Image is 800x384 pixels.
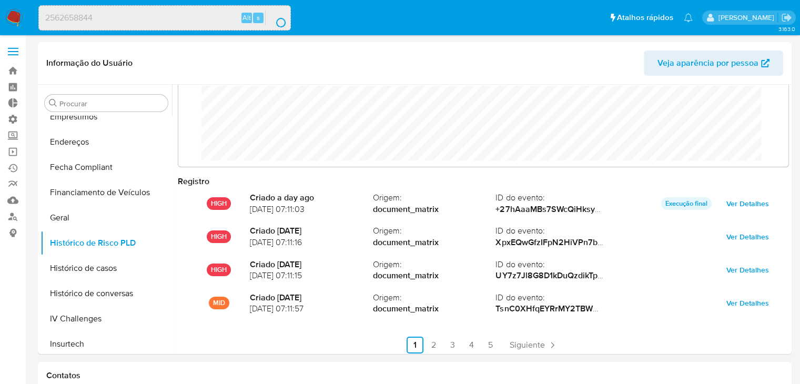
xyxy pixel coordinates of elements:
a: Ir a la página 3 [444,337,461,353]
p: HIGH [207,264,231,276]
strong: Criado [DATE] [250,225,373,237]
a: Siguiente [505,337,562,353]
strong: document_matrix [373,270,496,281]
span: ID do evento : [495,259,619,270]
button: Procurar [49,99,57,107]
a: Ir a la página 5 [482,337,499,353]
input: Pesquise usuários ou casos... [39,11,290,25]
p: matias.logusso@mercadopago.com.br [718,13,777,23]
button: Financiamento de Veículos [40,180,172,205]
button: Ver Detalhes [719,295,776,311]
span: [DATE] 07:11:15 [250,270,373,281]
span: [DATE] 07:11:03 [250,204,373,215]
strong: Criado a day ago [250,192,373,204]
nav: Paginación [178,337,789,353]
h1: Contatos [46,370,783,381]
a: Notificações [684,13,693,22]
strong: Registro [178,175,209,187]
span: Ver Detalhes [726,229,769,244]
button: IV Challenges [40,306,172,331]
button: Histórico de casos [40,256,172,281]
a: Ir a la página 2 [426,337,442,353]
button: Insurtech [40,331,172,357]
p: HIGH [207,197,231,210]
p: MID [209,297,229,309]
strong: document_matrix [373,204,496,215]
button: Ver Detalhes [719,261,776,278]
p: Execução final [661,197,712,210]
strong: document_matrix [373,237,496,248]
button: search-icon [265,11,287,25]
button: Histórico de Risco PLD [40,230,172,256]
button: Veja aparência por pessoa [644,50,783,76]
span: Ver Detalhes [726,296,769,310]
span: s [257,13,260,23]
span: Atalhos rápidos [617,12,673,23]
a: Ir a la página 1 [407,337,423,353]
button: Fecha Compliant [40,155,172,180]
span: Origem : [373,259,496,270]
span: Siguiente [510,341,545,349]
span: Veja aparência por pessoa [657,50,758,76]
span: ID do evento : [495,192,619,204]
button: Histórico de conversas [40,281,172,306]
strong: Criado [DATE] [250,259,373,270]
strong: document_matrix [373,303,496,315]
a: Sair [781,12,792,23]
input: Procurar [59,99,164,108]
strong: Criado [DATE] [250,292,373,304]
h1: Informação do Usuário [46,58,133,68]
span: Origem : [373,225,496,237]
span: Ver Detalhes [726,262,769,277]
button: Ver Detalhes [719,195,776,212]
button: Ver Detalhes [719,228,776,245]
a: Ir a la página 4 [463,337,480,353]
button: Endereços [40,129,172,155]
span: Ver Detalhes [726,196,769,211]
button: Empréstimos [40,104,172,129]
span: ID do evento : [495,292,619,304]
span: Origem : [373,292,496,304]
span: ID do evento : [495,225,619,237]
span: Origem : [373,192,496,204]
span: [DATE] 07:11:16 [250,237,373,248]
span: Alt [242,13,251,23]
button: Geral [40,205,172,230]
span: [DATE] 07:11:57 [250,303,373,315]
p: HIGH [207,230,231,243]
